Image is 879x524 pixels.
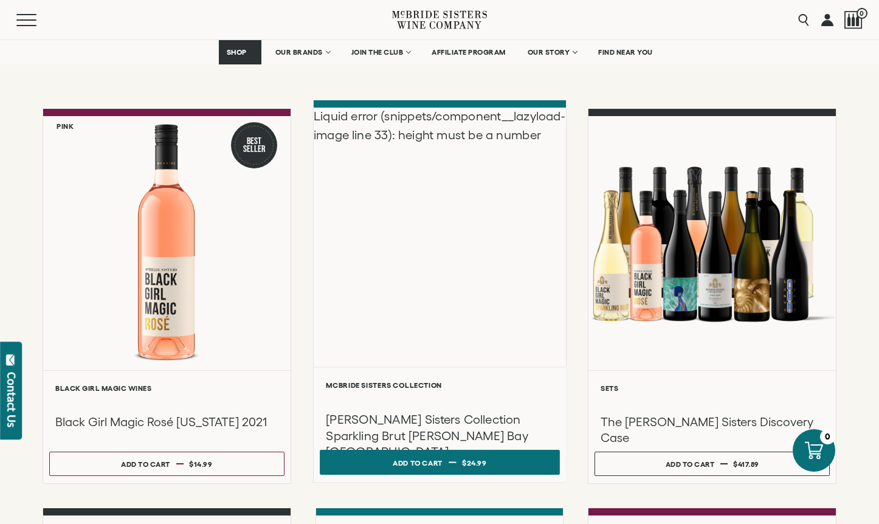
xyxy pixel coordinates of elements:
[49,452,284,476] button: Add to cart $14.99
[267,40,337,64] a: OUR BRANDS
[820,429,835,444] div: 0
[351,48,404,57] span: JOIN THE CLUB
[733,460,759,468] span: $417.89
[121,455,170,473] div: Add to cart
[219,40,261,64] a: SHOP
[598,48,653,57] span: FIND NEAR YOU
[601,384,824,392] h6: Sets
[462,458,487,466] span: $24.99
[601,414,824,446] h3: The [PERSON_NAME] Sisters Discovery Case
[5,372,18,427] div: Contact Us
[320,450,559,475] button: Add to cart $24.99
[432,48,506,57] span: AFFILIATE PROGRAM
[57,122,74,130] h6: Pink
[520,40,585,64] a: OUR STORY
[313,100,567,483] a: Liquid error (snippets/component__lazyload-image line 33): height must be a number McBride Sister...
[666,455,715,473] div: Add to cart
[857,8,867,19] span: 0
[55,414,278,430] h3: Black Girl Magic Rosé [US_STATE] 2021
[343,40,418,64] a: JOIN THE CLUB
[393,453,443,472] div: Add to cart
[314,108,566,367] div: Liquid error (snippets/component__lazyload-image line 33): height must be a number
[43,109,291,484] a: Pink Best Seller Black Girl Magic Rosé California Black Girl Magic Wines Black Girl Magic Rosé [U...
[326,381,553,389] h6: McBride Sisters Collection
[595,452,830,476] button: Add to cart $417.89
[227,48,247,57] span: SHOP
[588,109,836,484] a: McBride Sisters Full Set Sets The [PERSON_NAME] Sisters Discovery Case Add to cart $417.89
[16,14,60,26] button: Mobile Menu Trigger
[326,412,553,460] h3: [PERSON_NAME] Sisters Collection Sparkling Brut [PERSON_NAME] Bay [GEOGRAPHIC_DATA]
[275,48,323,57] span: OUR BRANDS
[590,40,661,64] a: FIND NEAR YOU
[528,48,570,57] span: OUR STORY
[55,384,278,392] h6: Black Girl Magic Wines
[424,40,514,64] a: AFFILIATE PROGRAM
[189,460,212,468] span: $14.99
